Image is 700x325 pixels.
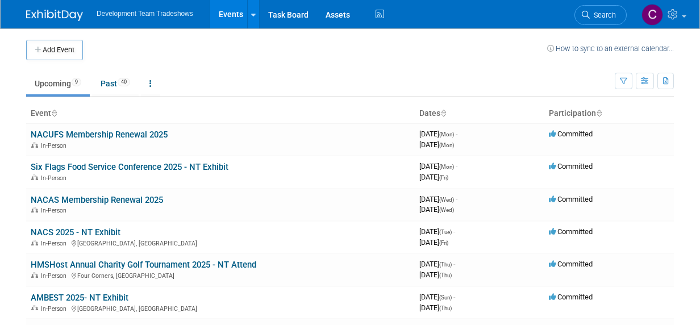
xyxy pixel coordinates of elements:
span: [DATE] [419,293,455,301]
span: In-Person [41,240,70,247]
span: In-Person [41,305,70,312]
span: [DATE] [419,238,448,247]
span: Committed [549,162,593,170]
span: (Tue) [439,229,452,235]
a: NACAS Membership Renewal 2025 [31,195,163,205]
a: Past40 [92,73,139,94]
span: [DATE] [419,173,448,181]
span: [DATE] [419,140,454,149]
span: - [453,260,455,268]
a: Six Flags Food Service Conference 2025 - NT Exhibit [31,162,228,172]
th: Dates [415,104,544,123]
img: ExhibitDay [26,10,83,21]
span: [DATE] [419,227,455,236]
span: (Fri) [439,240,448,246]
span: (Mon) [439,164,454,170]
span: (Thu) [439,272,452,278]
span: Search [590,11,616,19]
img: In-Person Event [31,305,38,311]
span: Development Team Tradeshows [97,10,193,18]
span: (Wed) [439,197,454,203]
span: Committed [549,293,593,301]
a: NACS 2025 - NT Exhibit [31,227,120,238]
a: HMSHost Annual Charity Golf Tournament 2025 - NT Attend [31,260,256,270]
span: 40 [118,78,130,86]
span: In-Person [41,272,70,280]
a: AMBEST 2025- NT Exhibit [31,293,128,303]
span: - [453,227,455,236]
a: Search [574,5,627,25]
th: Participation [544,104,674,123]
span: [DATE] [419,130,457,138]
span: - [456,162,457,170]
button: Add Event [26,40,83,60]
a: Sort by Event Name [51,109,57,118]
span: Committed [549,130,593,138]
img: In-Person Event [31,272,38,278]
span: (Sun) [439,294,452,301]
span: [DATE] [419,270,452,279]
span: (Mon) [439,142,454,148]
span: (Fri) [439,174,448,181]
a: Sort by Start Date [440,109,446,118]
span: [DATE] [419,205,454,214]
span: 9 [72,78,81,86]
a: NACUFS Membership Renewal 2025 [31,130,168,140]
span: [DATE] [419,260,455,268]
div: [GEOGRAPHIC_DATA], [GEOGRAPHIC_DATA] [31,238,410,247]
span: [DATE] [419,195,457,203]
img: In-Person Event [31,240,38,245]
span: (Thu) [439,305,452,311]
a: Sort by Participation Type [596,109,602,118]
span: In-Person [41,174,70,182]
span: In-Person [41,142,70,149]
span: (Mon) [439,131,454,137]
img: Courtney Perkins [641,4,663,26]
div: Four Corners, [GEOGRAPHIC_DATA] [31,270,410,280]
span: [DATE] [419,162,457,170]
img: In-Person Event [31,142,38,148]
span: - [453,293,455,301]
span: - [456,130,457,138]
span: (Wed) [439,207,454,213]
th: Event [26,104,415,123]
span: Committed [549,195,593,203]
div: [GEOGRAPHIC_DATA], [GEOGRAPHIC_DATA] [31,303,410,312]
span: Committed [549,227,593,236]
span: [DATE] [419,303,452,312]
span: In-Person [41,207,70,214]
span: Committed [549,260,593,268]
span: (Thu) [439,261,452,268]
a: How to sync to an external calendar... [547,44,674,53]
a: Upcoming9 [26,73,90,94]
img: In-Person Event [31,207,38,213]
img: In-Person Event [31,174,38,180]
span: - [456,195,457,203]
